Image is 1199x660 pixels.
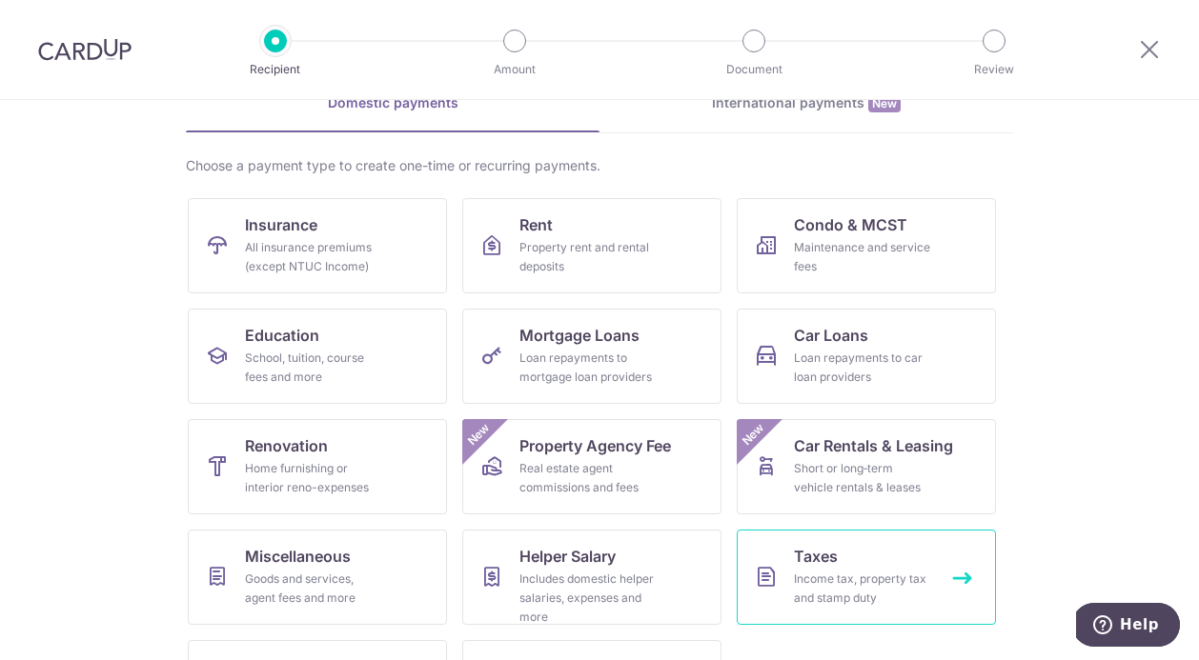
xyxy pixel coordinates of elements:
[794,434,953,457] span: Car Rentals & Leasing
[44,13,83,30] span: Help
[245,349,382,387] div: School, tuition, course fees and more
[737,309,996,404] a: Car LoansLoan repayments to car loan providers
[245,238,382,276] div: All insurance premiums (except NTUC Income)
[519,324,640,347] span: Mortgage Loans
[462,419,721,514] a: Property Agency FeeReal estate agent commissions and feesNew
[737,530,996,625] a: TaxesIncome tax, property tax and stamp duty
[186,93,599,112] div: Domestic payments
[245,213,317,236] span: Insurance
[924,60,1065,79] p: Review
[1076,603,1180,650] iframe: Opens a widget where you can find more information
[599,93,1013,113] div: International payments
[519,213,553,236] span: Rent
[519,238,657,276] div: Property rent and rental deposits
[205,60,346,79] p: Recipient
[519,545,616,568] span: Helper Salary
[38,38,132,61] img: CardUp
[738,419,769,450] span: New
[462,198,721,293] a: RentProperty rent and rental deposits
[794,349,931,387] div: Loan repayments to car loan providers
[519,459,657,497] div: Real estate agent commissions and fees
[794,238,931,276] div: Maintenance and service fees
[188,198,447,293] a: InsuranceAll insurance premiums (except NTUC Income)
[519,349,657,387] div: Loan repayments to mortgage loan providers
[444,60,585,79] p: Amount
[737,419,996,514] a: Car Rentals & LeasingShort or long‑term vehicle rentals & leasesNew
[186,156,1013,175] div: Choose a payment type to create one-time or recurring payments.
[794,213,907,236] span: Condo & MCST
[462,530,721,625] a: Helper SalaryIncludes domestic helper salaries, expenses and more
[519,570,657,627] div: Includes domestic helper salaries, expenses and more
[188,530,447,625] a: MiscellaneousGoods and services, agent fees and more
[519,434,671,457] span: Property Agency Fee
[737,198,996,293] a: Condo & MCSTMaintenance and service fees
[794,324,868,347] span: Car Loans
[188,309,447,404] a: EducationSchool, tuition, course fees and more
[245,570,382,608] div: Goods and services, agent fees and more
[794,459,931,497] div: Short or long‑term vehicle rentals & leases
[462,309,721,404] a: Mortgage LoansLoan repayments to mortgage loan providers
[245,324,319,347] span: Education
[188,419,447,514] a: RenovationHome furnishing or interior reno-expenses
[463,419,495,450] span: New
[794,570,931,608] div: Income tax, property tax and stamp duty
[245,459,382,497] div: Home furnishing or interior reno-expenses
[245,545,351,568] span: Miscellaneous
[245,434,328,457] span: Renovation
[794,545,838,568] span: Taxes
[683,60,824,79] p: Document
[868,94,901,112] span: New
